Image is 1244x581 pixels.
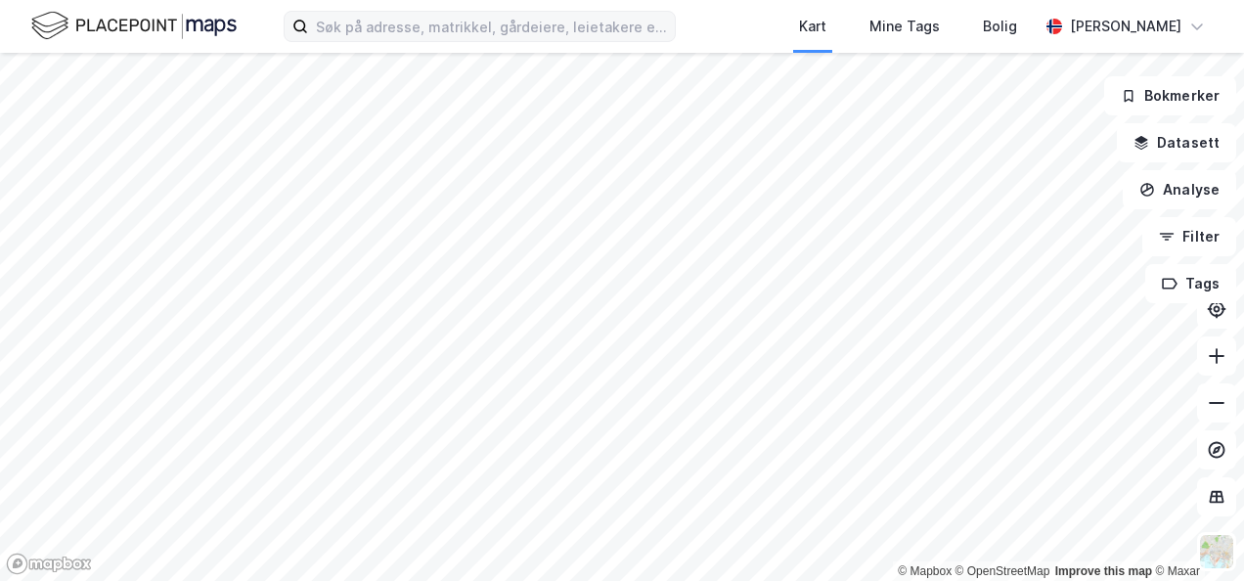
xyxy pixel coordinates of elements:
[1123,170,1236,209] button: Analyse
[308,12,675,41] input: Søk på adresse, matrikkel, gårdeiere, leietakere eller personer
[1145,264,1236,303] button: Tags
[31,9,237,43] img: logo.f888ab2527a4732fd821a326f86c7f29.svg
[1070,15,1181,38] div: [PERSON_NAME]
[1142,217,1236,256] button: Filter
[1055,564,1152,578] a: Improve this map
[898,564,952,578] a: Mapbox
[6,553,92,575] a: Mapbox homepage
[1146,487,1244,581] div: Kontrollprogram for chat
[869,15,940,38] div: Mine Tags
[1117,123,1236,162] button: Datasett
[983,15,1017,38] div: Bolig
[955,564,1050,578] a: OpenStreetMap
[1104,76,1236,115] button: Bokmerker
[1146,487,1244,581] iframe: Chat Widget
[799,15,826,38] div: Kart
